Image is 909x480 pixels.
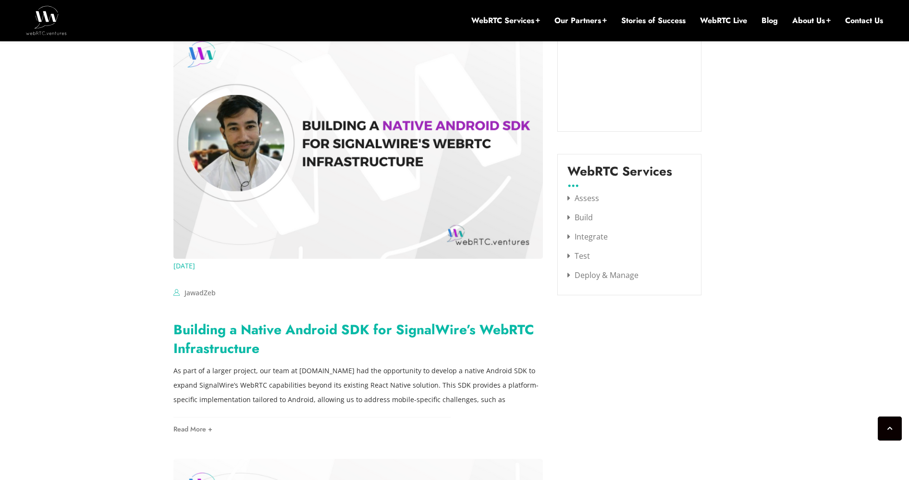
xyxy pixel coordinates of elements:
a: Read More + [173,426,212,432]
a: WebRTC Services [471,15,540,26]
a: JawadZeb [184,288,216,297]
a: Integrate [567,231,608,242]
a: Stories of Success [621,15,686,26]
a: Test [567,251,590,261]
a: Our Partners [554,15,607,26]
a: Contact Us [845,15,883,26]
a: Deploy & Manage [567,270,639,280]
a: About Us [792,15,831,26]
a: [DATE] [173,259,195,273]
a: Assess [567,193,599,203]
a: Build [567,212,593,223]
p: As part of a larger project, our team at [DOMAIN_NAME] had the opportunity to develop a native An... [173,364,543,407]
img: WebRTC.ventures [26,6,67,35]
a: WebRTC Live [700,15,747,26]
a: Building a Native Android SDK for SignalWire’s WebRTC Infrastructure [173,320,534,358]
label: WebRTC Services [567,164,672,186]
a: Blog [762,15,778,26]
